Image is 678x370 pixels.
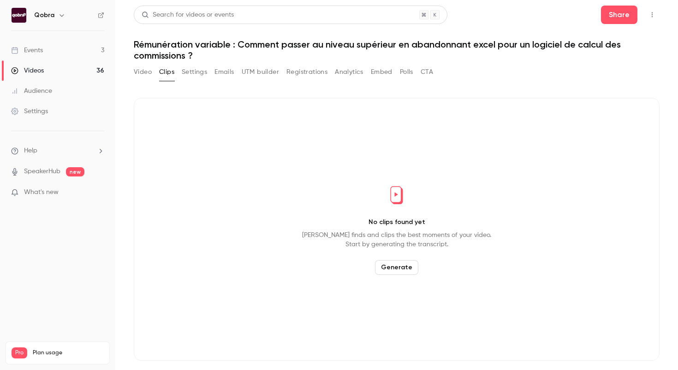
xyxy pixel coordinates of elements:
div: Videos [11,66,44,75]
div: Settings [11,107,48,116]
img: Qobra [12,8,26,23]
button: Emails [214,65,234,79]
span: new [66,167,84,176]
p: [PERSON_NAME] finds and clips the best moments of your video. Start by generating the transcript. [302,230,491,249]
button: Analytics [335,65,363,79]
button: CTA [421,65,433,79]
span: Help [24,146,37,156]
h6: Qobra [34,11,54,20]
h1: Rémunération variable : Comment passer au niveau supérieur en abandonnant excel pour un logiciel ... [134,39,660,61]
span: Pro [12,347,27,358]
button: UTM builder [242,65,279,79]
button: Embed [371,65,393,79]
button: Polls [400,65,413,79]
p: No clips found yet [369,218,425,227]
button: Share [601,6,637,24]
div: Search for videos or events [142,10,234,20]
button: Settings [182,65,207,79]
button: Registrations [286,65,327,79]
button: Top Bar Actions [645,7,660,22]
button: Clips [159,65,174,79]
div: Audience [11,86,52,96]
button: Generate [375,260,418,275]
li: help-dropdown-opener [11,146,104,156]
div: Events [11,46,43,55]
button: Video [134,65,152,79]
a: SpeakerHub [24,167,60,176]
iframe: Noticeable Trigger [93,188,104,197]
span: Plan usage [33,349,104,357]
span: What's new [24,188,59,197]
